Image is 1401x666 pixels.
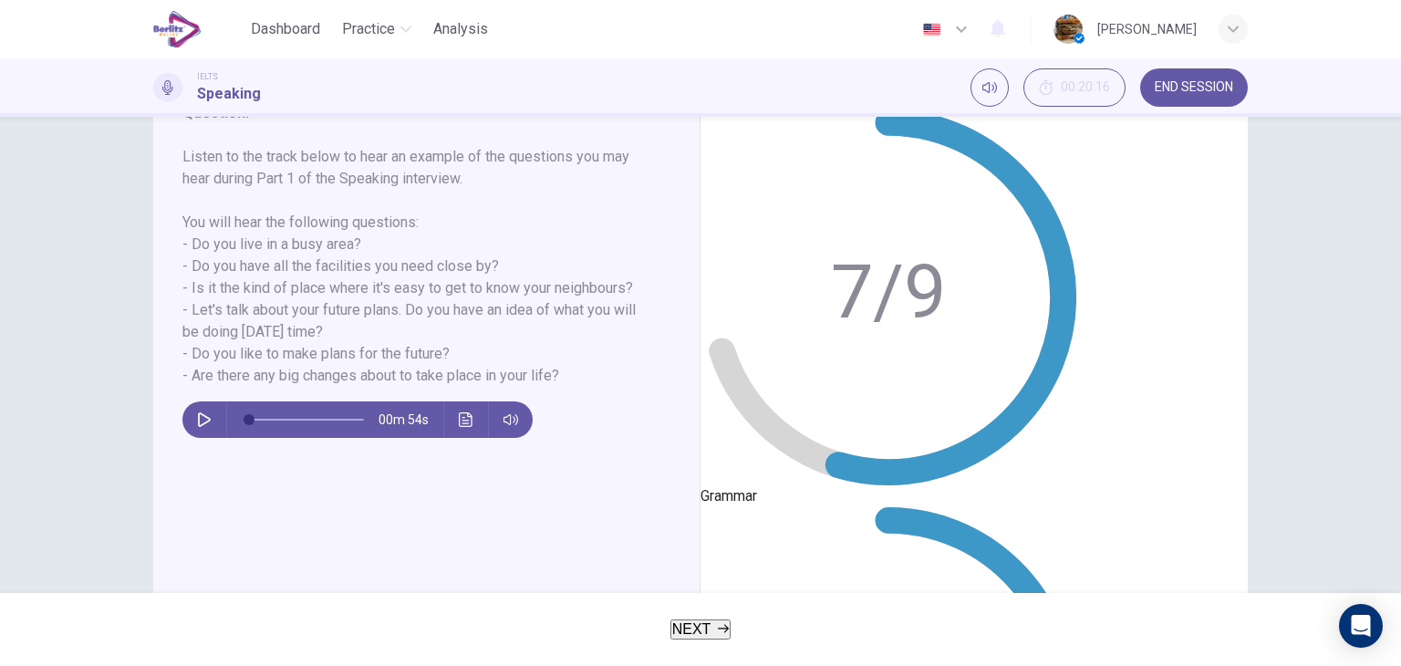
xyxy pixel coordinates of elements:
button: 00:20:16 [1023,68,1126,107]
div: Hide [1023,68,1126,107]
button: END SESSION [1140,68,1248,107]
span: END SESSION [1155,80,1233,95]
button: Dashboard [244,13,327,46]
img: en [920,23,943,36]
div: Open Intercom Messenger [1339,604,1383,648]
img: Profile picture [1053,15,1083,44]
span: NEXT [672,621,711,637]
a: EduSynch logo [153,11,244,47]
span: Grammar [700,487,757,505]
span: Analysis [433,18,488,40]
button: Analysis [426,13,495,46]
span: Dashboard [251,18,320,40]
div: Mute [970,68,1009,107]
h6: Listen to the track below to hear an example of the questions you may hear during Part 1 of the S... [182,146,649,387]
img: EduSynch logo [153,11,202,47]
span: Practice [342,18,395,40]
div: [PERSON_NAME] [1097,18,1197,40]
span: 00m 54s [379,401,443,438]
span: 00:20:16 [1061,80,1110,95]
text: 7/9 [831,248,946,336]
button: Click to see the audio transcription [451,401,481,438]
span: IELTS [197,70,218,83]
button: Practice [335,13,419,46]
h1: Speaking [197,83,261,105]
button: NEXT [670,619,732,640]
